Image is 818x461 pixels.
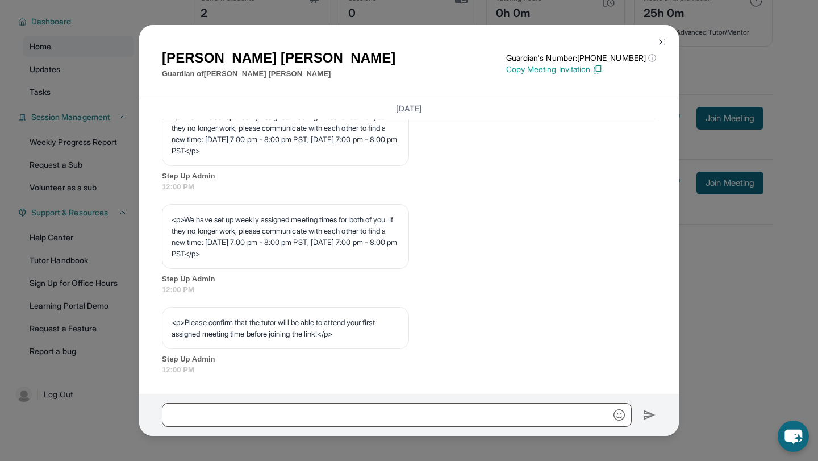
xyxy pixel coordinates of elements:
p: Guardian of [PERSON_NAME] [PERSON_NAME] [162,68,395,80]
p: Copy Meeting Invitation [506,64,656,75]
p: <p>We have set up weekly assigned meeting times for both of you. If they no longer work, please c... [172,111,399,156]
p: <p>We have set up weekly assigned meeting times for both of you. If they no longer work, please c... [172,214,399,259]
img: Close Icon [657,38,666,47]
img: Copy Icon [592,64,603,74]
span: 12:00 PM [162,284,656,296]
span: Step Up Admin [162,171,656,182]
span: ⓘ [648,52,656,64]
span: 12:00 PM [162,181,656,193]
h3: [DATE] [162,103,656,114]
span: 12:00 PM [162,364,656,376]
p: Guardian's Number: [PHONE_NUMBER] [506,52,656,64]
button: chat-button [778,421,809,452]
p: <p>Please confirm that the tutor will be able to attend your first assigned meeting time before j... [172,317,399,339]
span: Step Up Admin [162,273,656,285]
span: Step Up Admin [162,354,656,365]
img: Emoji [613,409,625,421]
img: Send icon [643,408,656,422]
h1: [PERSON_NAME] [PERSON_NAME] [162,48,395,68]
